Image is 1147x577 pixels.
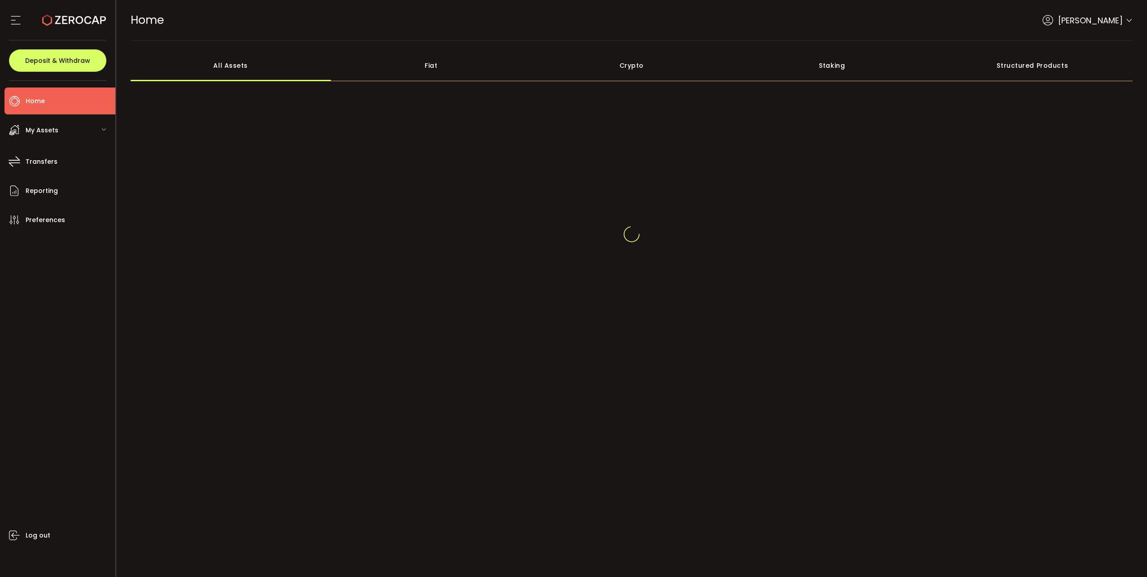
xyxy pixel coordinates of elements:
[26,214,65,227] span: Preferences
[932,50,1133,81] div: Structured Products
[26,124,58,137] span: My Assets
[26,95,45,108] span: Home
[1058,14,1123,26] span: [PERSON_NAME]
[131,50,331,81] div: All Assets
[26,529,50,542] span: Log out
[26,155,57,168] span: Transfers
[532,50,732,81] div: Crypto
[331,50,532,81] div: Fiat
[25,57,90,64] span: Deposit & Withdraw
[732,50,932,81] div: Staking
[131,12,164,28] span: Home
[26,184,58,197] span: Reporting
[9,49,106,72] button: Deposit & Withdraw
